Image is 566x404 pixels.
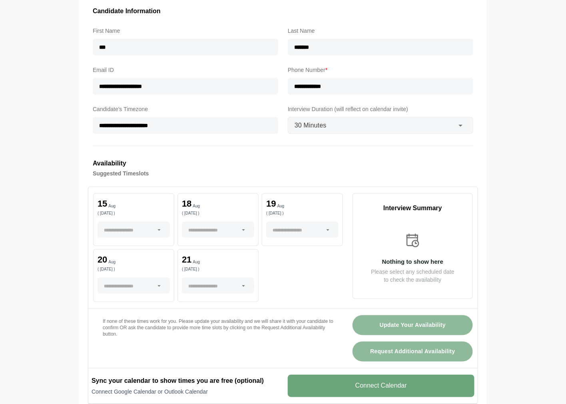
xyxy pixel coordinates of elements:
p: ( [DATE] ) [266,211,339,215]
p: ( [DATE] ) [182,211,254,215]
h3: Candidate Information [93,6,473,16]
label: Interview Duration (will reflect on calendar invite) [288,104,473,114]
button: Request Additional Availability [353,342,473,362]
h2: Sync your calendar to show times you are free (optional) [92,376,278,386]
label: First Name [93,26,278,36]
button: Update Your Availability [353,315,473,335]
img: calender [405,232,421,249]
h3: Availability [93,158,473,169]
p: Interview Summary [353,203,472,213]
label: Email ID [93,65,278,75]
label: Candidate's Timezone [93,104,278,114]
h4: Suggested Timeslots [93,169,473,178]
p: ( [DATE] ) [182,267,254,271]
p: 20 [98,255,107,264]
p: Aug [108,260,116,264]
p: Please select any scheduled date to check the availability [353,268,472,284]
p: ( [DATE] ) [98,267,170,271]
p: 15 [98,199,107,208]
p: 21 [182,255,191,264]
p: If none of these times work for you. Please update your availability and we will share it with yo... [103,318,333,338]
p: Nothing to show here [353,259,472,265]
label: Phone Number [288,65,473,75]
p: Aug [108,204,116,208]
p: ( [DATE] ) [98,211,170,215]
p: Aug [193,204,200,208]
label: Last Name [288,26,473,36]
p: 18 [182,199,191,208]
p: Aug [277,204,285,208]
p: Aug [193,260,200,264]
span: 30 Minutes [295,120,327,131]
p: 19 [266,199,276,208]
v-button: Connect Calendar [288,375,474,397]
p: Connect Google Calendar or Outlook Calendar [92,388,278,396]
